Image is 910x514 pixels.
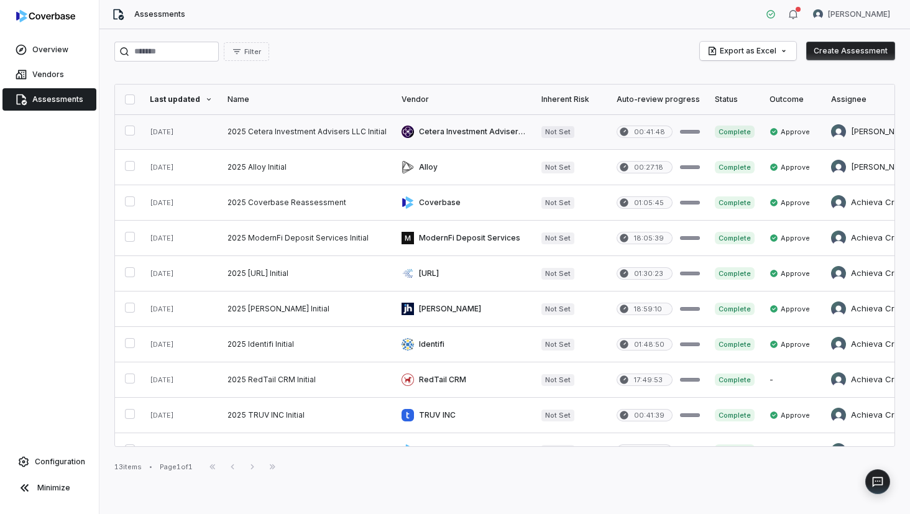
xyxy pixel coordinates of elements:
img: Stephan Gonzalez avatar [831,160,846,175]
img: logo-D7KZi-bG.svg [16,10,75,22]
td: - [762,362,824,398]
div: Last updated [150,94,213,104]
span: Filter [244,47,261,57]
button: Stephan Gonzalez avatar[PERSON_NAME] [806,5,898,24]
a: Vendors [2,63,96,86]
span: Assessments [32,94,83,104]
span: Assessments [134,9,185,19]
button: Create Assessment [806,42,895,60]
div: Vendor [402,94,526,104]
button: Export as Excel [700,42,796,60]
img: Achieva Credit Union Admin avatar [831,372,846,387]
div: Name [227,94,387,104]
a: Configuration [5,451,94,473]
span: Vendors [32,70,64,80]
img: Achieva Credit Union Admin avatar [831,337,846,352]
div: Auto-review progress [617,94,700,104]
a: Assessments [2,88,96,111]
img: Achieva Credit Union Admin avatar [831,301,846,316]
div: Outcome [770,94,816,104]
button: Filter [224,42,269,61]
img: Achieva Credit Union Admin avatar [831,408,846,423]
div: Page 1 of 1 [160,462,193,472]
img: Stephan Gonzalez avatar [831,124,846,139]
td: - [762,433,824,469]
button: Minimize [5,475,94,500]
span: Overview [32,45,68,55]
span: [PERSON_NAME] [828,9,890,19]
div: Inherent Risk [541,94,602,104]
span: Minimize [37,483,70,493]
img: Achieva Credit Union Admin avatar [831,266,846,281]
div: 13 items [114,462,142,472]
a: Overview [2,39,96,61]
img: Achieva Credit Union Admin avatar [831,195,846,210]
div: Status [715,94,755,104]
span: Configuration [35,457,85,467]
img: Achieva Credit Union Admin avatar [831,443,846,458]
div: • [149,462,152,471]
img: Achieva Credit Union Admin avatar [831,231,846,246]
img: Stephan Gonzalez avatar [813,9,823,19]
